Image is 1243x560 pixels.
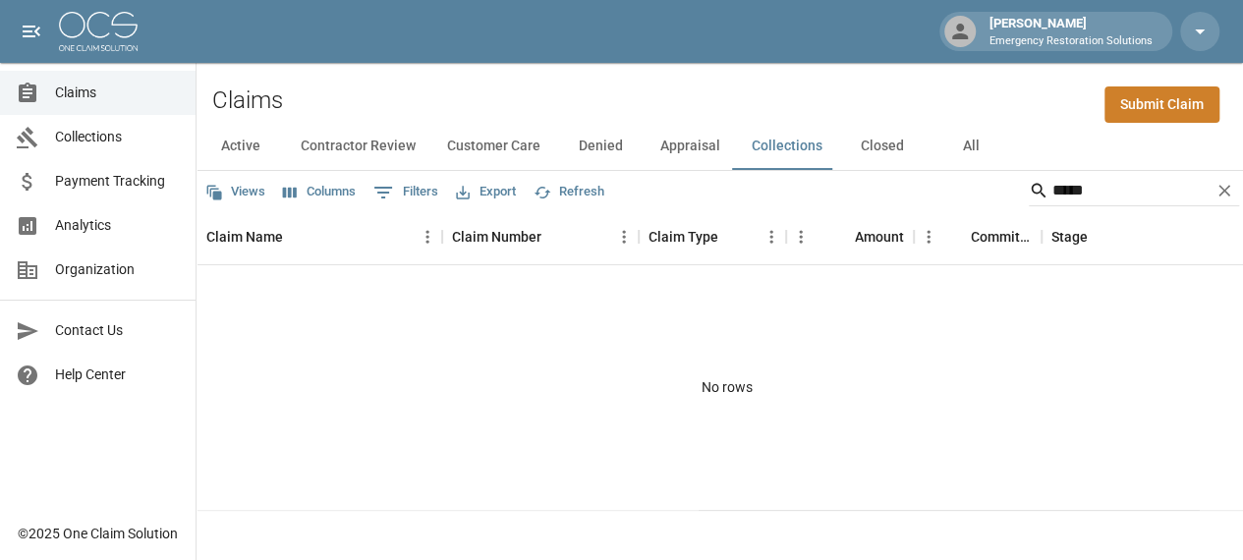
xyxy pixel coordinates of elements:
span: Collections [55,127,180,147]
button: All [927,123,1015,170]
div: Amount [786,209,914,264]
button: Sort [1088,223,1115,251]
button: Sort [718,223,746,251]
div: Stage [1051,209,1088,264]
button: Closed [838,123,927,170]
span: Analytics [55,215,180,236]
button: Sort [283,223,311,251]
button: Customer Care [431,123,556,170]
div: Claim Number [442,209,639,264]
button: open drawer [12,12,51,51]
div: Search [1029,175,1239,210]
div: [PERSON_NAME] [982,14,1160,49]
div: Claim Number [452,209,541,264]
span: Organization [55,259,180,280]
button: Menu [786,222,816,252]
div: dynamic tabs [197,123,1243,170]
button: Menu [413,222,442,252]
button: Clear [1210,176,1239,205]
div: Claim Type [639,209,786,264]
button: Active [197,123,285,170]
button: Appraisal [645,123,736,170]
button: Menu [757,222,786,252]
span: Contact Us [55,320,180,341]
div: © 2025 One Claim Solution [18,524,178,543]
p: Emergency Restoration Solutions [989,33,1153,50]
h2: Claims [212,86,283,115]
button: Export [451,177,521,207]
button: Denied [556,123,645,170]
div: Committed Amount [914,209,1042,264]
div: Claim Type [649,209,718,264]
button: Contractor Review [285,123,431,170]
button: Refresh [529,177,609,207]
button: Sort [827,223,855,251]
div: Claim Name [197,209,442,264]
span: Claims [55,83,180,103]
div: Committed Amount [971,209,1032,264]
button: Sort [541,223,569,251]
button: Show filters [368,177,443,208]
button: Select columns [278,177,361,207]
a: Submit Claim [1104,86,1219,123]
button: Collections [736,123,838,170]
div: Claim Name [206,209,283,264]
button: Menu [609,222,639,252]
span: Payment Tracking [55,171,180,192]
div: Amount [855,209,904,264]
button: Views [200,177,270,207]
span: Help Center [55,364,180,385]
button: Sort [943,223,971,251]
img: ocs-logo-white-transparent.png [59,12,138,51]
button: Menu [914,222,943,252]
